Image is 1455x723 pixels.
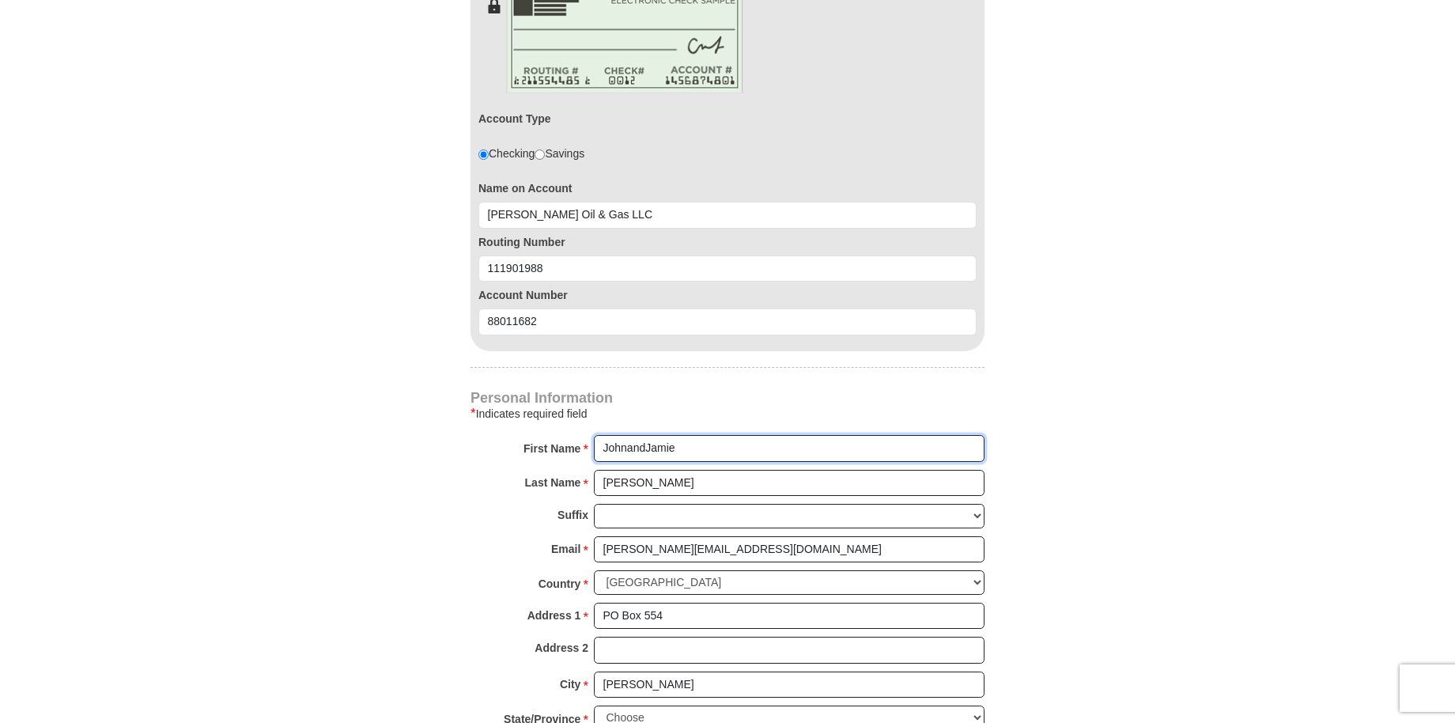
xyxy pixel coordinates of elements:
[560,673,580,695] strong: City
[527,604,581,626] strong: Address 1
[557,504,588,526] strong: Suffix
[551,538,580,560] strong: Email
[478,180,977,196] label: Name on Account
[539,573,581,595] strong: Country
[523,437,580,460] strong: First Name
[478,111,551,127] label: Account Type
[525,471,581,494] strong: Last Name
[478,146,584,161] div: Checking Savings
[471,392,984,404] h4: Personal Information
[471,404,984,423] div: Indicates required field
[478,287,977,303] label: Account Number
[535,637,588,659] strong: Address 2
[478,234,977,250] label: Routing Number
